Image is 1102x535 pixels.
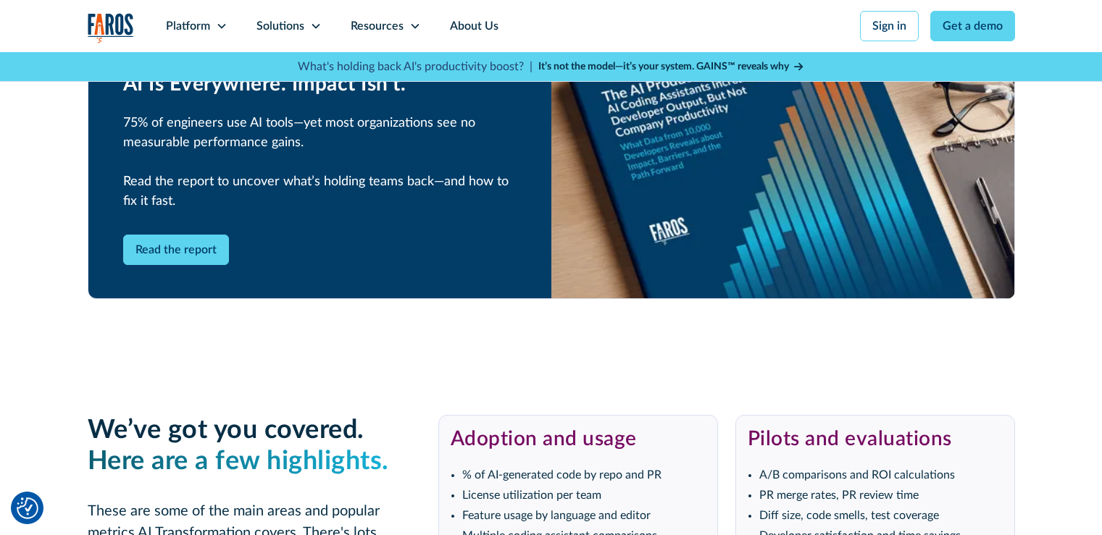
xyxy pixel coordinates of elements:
a: home [88,13,134,43]
h2: AI Is Everywhere. Impact Isn’t. [123,72,517,97]
em: Here are a few highlights. [88,448,389,474]
button: Cookie Settings [17,497,38,519]
h3: Pilots and evaluations [748,427,1003,452]
div: Resources [351,17,404,35]
li: A/B comparisons and ROI calculations [759,466,1003,484]
li: Feature usage by language and editor [462,507,706,524]
p: What's holding back AI's productivity boost? | [298,58,533,75]
strong: We’ve got you covered. ‍ [88,417,389,474]
div: Platform [166,17,210,35]
a: It’s not the model—it’s your system. GAINS™ reveals why [538,59,805,75]
li: License utilization per team [462,486,706,504]
strong: It’s not the model—it’s your system. GAINS™ reveals why [538,62,789,72]
a: Sign in [860,11,919,41]
img: AI Productivity Paradox Report 2025 [551,39,1014,298]
a: Get a demo [930,11,1015,41]
li: Diff size, code smells, test coverage [759,507,1003,524]
img: Revisit consent button [17,497,38,519]
a: Read the report [123,235,229,265]
li: % of AI-generated code by repo and PR [462,466,706,484]
div: Solutions [256,17,304,35]
h3: Adoption and usage [451,427,706,452]
li: PR merge rates, PR review time [759,486,1003,504]
img: Logo of the analytics and reporting company Faros. [88,13,134,43]
p: 75% of engineers use AI tools—yet most organizations see no measurable performance gains. Read th... [123,114,517,211]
